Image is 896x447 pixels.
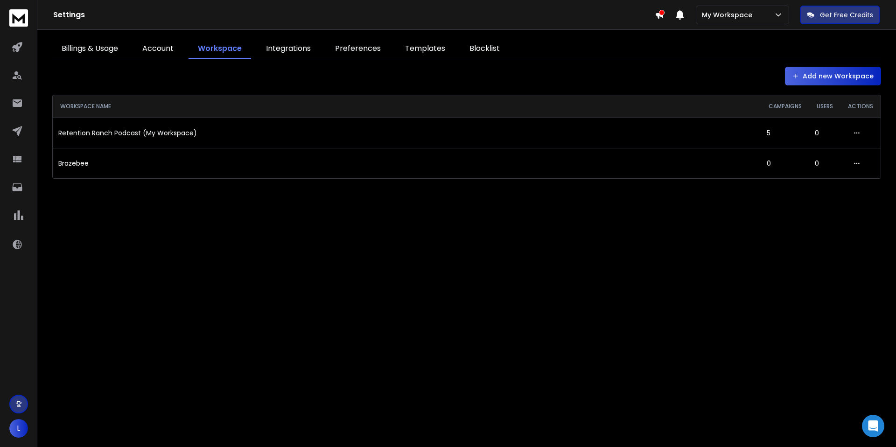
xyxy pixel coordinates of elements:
th: USERS [809,95,840,118]
a: Account [133,39,183,59]
div: Open Intercom Messenger [862,415,884,437]
a: Templates [396,39,455,59]
button: Add new Workspace [785,67,881,85]
td: 0 [809,118,840,148]
h1: Settings [53,9,655,21]
th: CAMPAIGNS [761,95,809,118]
th: ACTIONS [840,95,881,118]
button: L [9,419,28,438]
th: WORKSPACE NAME [53,95,761,118]
img: logo [9,9,28,27]
td: 5 [761,118,809,148]
td: 0 [761,148,809,178]
a: Blocklist [460,39,509,59]
td: Brazebee [53,148,761,178]
p: Get Free Credits [820,10,873,20]
a: Workspace [189,39,251,59]
a: Preferences [326,39,390,59]
a: Billings & Usage [52,39,127,59]
p: My Workspace [702,10,756,20]
button: Get Free Credits [800,6,880,24]
td: 0 [809,148,840,178]
a: Integrations [257,39,320,59]
td: Retention Ranch Podcast (My Workspace) [53,118,761,148]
